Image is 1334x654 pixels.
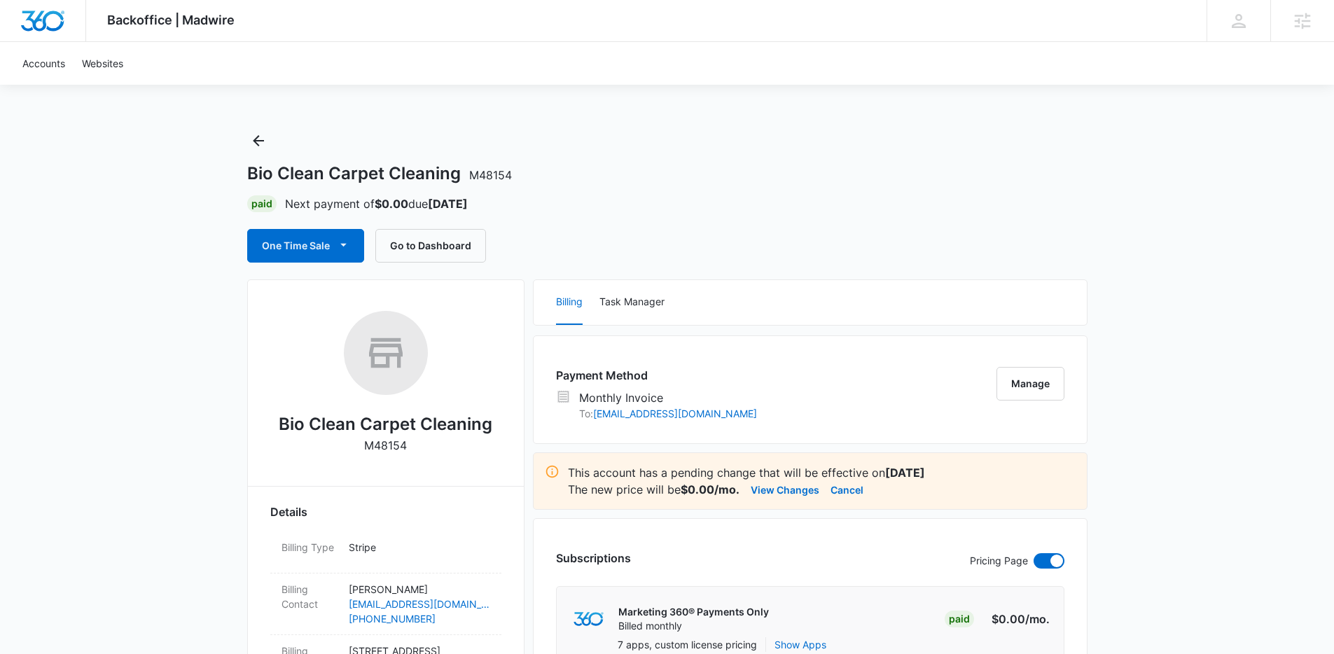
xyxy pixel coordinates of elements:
a: Accounts [14,42,74,85]
a: [PHONE_NUMBER] [349,611,490,626]
p: M48154 [364,437,407,454]
button: Cancel [831,481,863,498]
dt: Billing Contact [282,582,338,611]
h1: Bio Clean Carpet Cleaning [247,163,512,184]
p: [PERSON_NAME] [349,582,490,597]
p: Monthly Invoice [579,389,757,406]
p: Marketing 360® Payments Only [618,605,769,619]
a: [EMAIL_ADDRESS][DOMAIN_NAME] [593,408,757,419]
span: Backoffice | Madwire [107,13,235,27]
button: Billing [556,280,583,325]
strong: $0.00 [375,197,408,211]
a: Websites [74,42,132,85]
strong: $0.00/mo. [681,482,739,496]
h3: Subscriptions [556,550,631,566]
div: Billing TypeStripe [270,531,501,573]
p: 7 apps, custom license pricing [618,637,757,652]
div: Paid [247,195,277,212]
button: Back [247,130,270,152]
button: Show Apps [774,637,826,652]
strong: [DATE] [885,466,925,480]
button: One Time Sale [247,229,364,263]
span: M48154 [469,168,512,182]
img: marketing360Logo [574,612,604,627]
button: Task Manager [599,280,665,325]
div: Billing Contact[PERSON_NAME][EMAIL_ADDRESS][DOMAIN_NAME][PHONE_NUMBER] [270,573,501,635]
p: Billed monthly [618,619,769,633]
button: Go to Dashboard [375,229,486,263]
button: View Changes [751,481,819,498]
div: Paid [945,611,974,627]
h3: Payment Method [556,367,757,384]
p: $0.00 [984,611,1050,627]
button: Manage [996,367,1064,401]
p: To: [579,406,757,421]
dt: Billing Type [282,540,338,555]
p: Pricing Page [970,553,1028,569]
p: Stripe [349,540,490,555]
span: Details [270,503,307,520]
span: /mo. [1025,612,1050,626]
p: The new price will be [568,481,739,498]
strong: [DATE] [428,197,468,211]
h2: Bio Clean Carpet Cleaning [279,412,492,437]
a: [EMAIL_ADDRESS][DOMAIN_NAME] [349,597,490,611]
p: This account has a pending change that will be effective on [568,464,1076,481]
p: Next payment of due [285,195,468,212]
